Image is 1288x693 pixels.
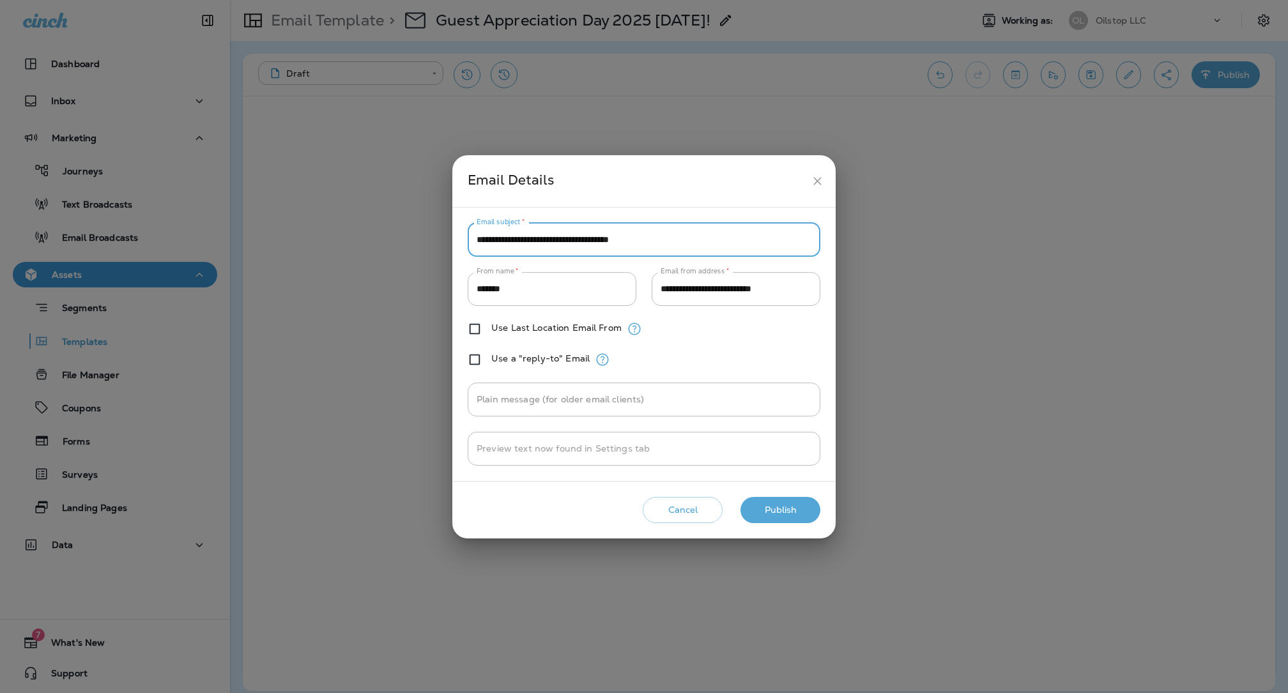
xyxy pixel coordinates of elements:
label: From name [477,266,519,276]
button: close [806,169,829,193]
label: Use a "reply-to" Email [491,353,590,363]
label: Email subject [477,217,525,227]
label: Email from address [661,266,729,276]
button: Publish [740,497,820,523]
label: Use Last Location Email From [491,323,622,333]
button: Cancel [643,497,723,523]
div: Email Details [468,169,806,193]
